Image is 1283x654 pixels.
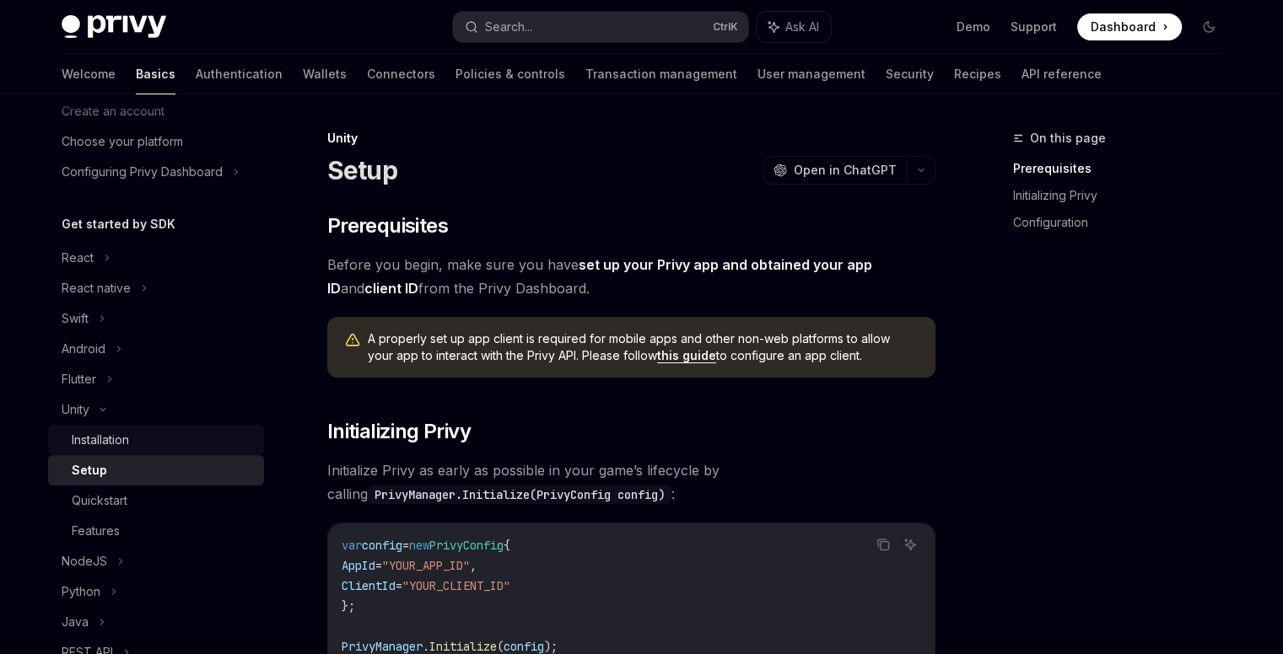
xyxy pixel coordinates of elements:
[342,639,423,654] span: PrivyManager
[62,582,100,602] div: Python
[1013,155,1236,182] a: Prerequisites
[1013,182,1236,209] a: Initializing Privy
[196,54,283,94] a: Authentication
[402,578,510,593] span: "YOUR_CLIENT_ID"
[368,330,919,364] span: A properly set up app client is required for mobile apps and other non-web platforms to allow you...
[429,639,497,654] span: Initialize
[327,418,471,445] span: Initializing Privy
[657,348,716,363] a: this guide
[713,20,738,34] span: Ctrl K
[785,19,819,35] span: Ask AI
[368,485,671,504] code: PrivyManager.Initialize(PrivyConfig config)
[327,458,935,506] span: Initialize Privy as early as possible in your game’s lifecycle by calling :
[364,280,418,298] a: client ID
[757,54,865,94] a: User management
[375,558,382,573] span: =
[327,256,872,298] a: set up your Privy app and obtained your app ID
[470,558,477,573] span: ,
[62,551,107,571] div: NodeJS
[429,538,504,553] span: PrivyConfig
[303,54,347,94] a: Wallets
[342,578,396,593] span: ClientId
[342,598,355,614] span: };
[62,278,131,298] div: React native
[327,212,448,239] span: Prerequisites
[504,538,510,553] span: {
[62,399,89,420] div: Unity
[48,485,264,516] a: Quickstart
[1195,13,1222,40] button: Toggle dark mode
[899,533,921,555] button: Ask AI
[872,533,894,555] button: Copy the contents from the code block
[327,155,397,185] h1: Setup
[62,162,223,182] div: Configuring Privy Dashboard
[886,54,934,94] a: Security
[1011,19,1057,35] a: Support
[62,54,116,94] a: Welcome
[136,54,175,94] a: Basics
[62,369,96,389] div: Flutter
[453,12,748,42] button: Search...CtrlK
[957,19,990,35] a: Demo
[504,639,544,654] span: config
[62,339,105,359] div: Android
[342,558,375,573] span: AppId
[72,490,127,511] div: Quickstart
[1091,19,1156,35] span: Dashboard
[62,612,89,632] div: Java
[62,248,94,268] div: React
[1077,13,1182,40] a: Dashboard
[72,521,120,541] div: Features
[62,308,89,329] div: Swift
[72,460,107,480] div: Setup
[382,558,470,573] span: "YOUR_APP_ID"
[327,130,935,147] div: Unity
[327,253,935,300] span: Before you begin, make sure you have and from the Privy Dashboard.
[367,54,435,94] a: Connectors
[954,54,1001,94] a: Recipes
[794,162,897,179] span: Open in ChatGPT
[423,639,429,654] span: .
[485,17,532,37] div: Search...
[409,538,429,553] span: new
[402,538,409,553] span: =
[62,15,166,39] img: dark logo
[396,578,402,593] span: =
[585,54,737,94] a: Transaction management
[757,12,831,42] button: Ask AI
[48,126,264,157] a: Choose your platform
[763,156,907,185] button: Open in ChatGPT
[342,538,362,553] span: var
[72,430,129,450] div: Installation
[544,639,558,654] span: );
[497,639,504,654] span: (
[62,214,175,234] h5: Get started by SDK
[362,538,402,553] span: config
[456,54,565,94] a: Policies & controls
[1030,128,1106,148] span: On this page
[48,455,264,485] a: Setup
[1013,209,1236,236] a: Configuration
[48,516,264,546] a: Features
[1022,54,1102,94] a: API reference
[344,332,361,349] svg: Warning
[62,131,183,152] div: Choose your platform
[48,425,264,455] a: Installation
